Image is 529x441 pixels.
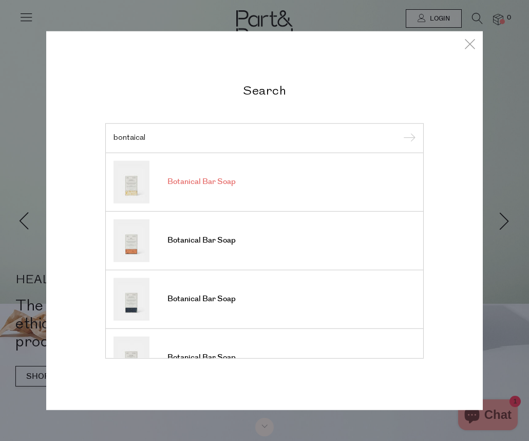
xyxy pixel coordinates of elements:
[167,235,236,246] span: Botanical Bar Soap
[114,336,149,379] img: Botanical Bar Soap
[167,353,236,363] span: Botanical Bar Soap
[105,83,424,98] h2: Search
[167,177,236,187] span: Botanical Bar Soap
[114,278,415,320] a: Botanical Bar Soap
[167,294,236,304] span: Botanical Bar Soap
[114,160,149,203] img: Botanical Bar Soap
[114,219,149,262] img: Botanical Bar Soap
[114,134,415,142] input: Search
[114,336,415,379] a: Botanical Bar Soap
[114,160,415,203] a: Botanical Bar Soap
[114,278,149,320] img: Botanical Bar Soap
[114,219,415,262] a: Botanical Bar Soap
